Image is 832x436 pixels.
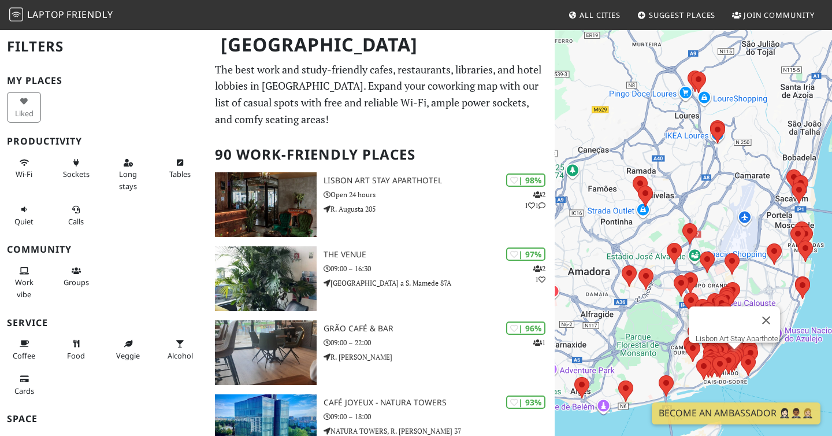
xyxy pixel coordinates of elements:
span: All Cities [580,10,621,20]
button: Tables [163,153,197,184]
span: Work-friendly tables [169,169,191,179]
a: All Cities [563,5,625,25]
h3: Space [7,413,201,424]
span: Coffee [13,350,35,361]
img: Lisbon Art Stay Aparthotel [215,172,317,237]
h2: Filters [7,29,201,64]
a: Join Community [727,5,819,25]
button: Close [752,306,780,334]
span: Food [67,350,85,361]
h3: Grão Café & Bar [324,324,555,334]
a: Grão Café & Bar | 96% 1 Grão Café & Bar 09:00 – 22:00 R. [PERSON_NAME] [208,320,555,385]
p: R. Augusta 205 [324,204,555,215]
button: Long stays [111,153,145,195]
p: 2 1 1 [525,189,545,211]
p: [GEOGRAPHIC_DATA] a S. Mamede 87A [324,278,555,289]
span: Video/audio calls [68,216,84,227]
p: 2 1 [533,263,545,285]
span: Alcohol [168,350,193,361]
div: | 98% [506,173,545,187]
button: Wi-Fi [7,153,41,184]
h1: [GEOGRAPHIC_DATA] [211,29,552,61]
p: R. [PERSON_NAME] [324,352,555,363]
button: Coffee [7,334,41,365]
p: 1 [533,337,545,348]
p: 09:00 – 22:00 [324,337,555,348]
button: Groups [59,261,93,292]
button: Alcohol [163,334,197,365]
h3: Café Joyeux - Natura Towers [324,398,555,408]
span: Credit cards [14,386,34,396]
h3: The VENUE [324,250,555,260]
a: Lisbon Art Stay Aparthotel | 98% 211 Lisbon Art Stay Aparthotel Open 24 hours R. Augusta 205 [208,172,555,237]
h3: Community [7,244,201,255]
p: 09:00 – 18:00 [324,411,555,422]
span: Join Community [744,10,815,20]
img: Grão Café & Bar [215,320,317,385]
button: Cards [7,370,41,400]
h3: Productivity [7,136,201,147]
span: Stable Wi-Fi [16,169,32,179]
h3: My Places [7,75,201,86]
span: Long stays [119,169,137,191]
h3: Service [7,317,201,328]
div: | 97% [506,247,545,261]
a: The VENUE | 97% 21 The VENUE 09:00 – 16:30 [GEOGRAPHIC_DATA] a S. Mamede 87A [208,246,555,311]
span: Laptop [27,8,65,21]
p: 09:00 – 16:30 [324,263,555,274]
div: | 96% [506,322,545,335]
span: Friendly [66,8,113,21]
a: Lisbon Art Stay Aparthotel [696,334,780,343]
p: The best work and study-friendly cafes, restaurants, libraries, and hotel lobbies in [GEOGRAPHIC_... [215,61,548,128]
span: Power sockets [63,169,90,179]
h3: Lisbon Art Stay Aparthotel [324,176,555,186]
p: Open 24 hours [324,189,555,200]
button: Quiet [7,200,41,231]
button: Food [59,334,93,365]
img: The VENUE [215,246,317,311]
span: People working [15,277,34,299]
img: LaptopFriendly [9,8,23,21]
span: Veggie [116,350,140,361]
span: Group tables [64,277,89,287]
h2: 90 Work-Friendly Places [215,137,548,172]
button: Work vibe [7,261,41,304]
a: Become an Ambassador 🤵🏻‍♀️🤵🏾‍♂️🤵🏼‍♀️ [652,402,820,424]
a: LaptopFriendly LaptopFriendly [9,5,113,25]
button: Sockets [59,153,93,184]
a: Suggest Places [633,5,720,25]
button: Calls [59,200,93,231]
div: | 93% [506,396,545,409]
button: Veggie [111,334,145,365]
span: Suggest Places [649,10,716,20]
span: Quiet [14,216,34,227]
